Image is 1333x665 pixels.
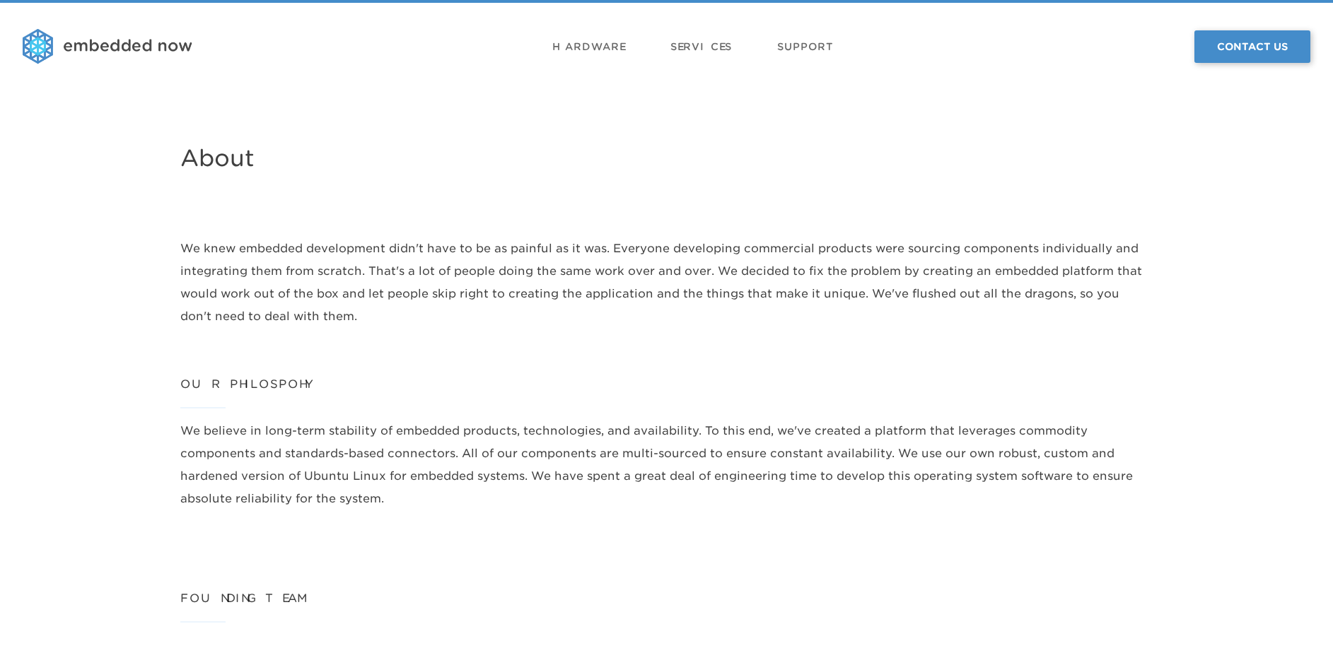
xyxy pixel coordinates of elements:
[777,25,834,68] a: Support
[552,25,625,68] a: Hardware
[180,237,1153,328] p: We knew embedded development didn't have to be as painful as it was. Everyone developing commerci...
[180,136,1153,181] h1: About
[180,587,1153,623] h2: Founding Team
[180,373,1153,408] h2: Our Philospohy
[23,29,192,64] img: logo.png
[1194,30,1310,63] a: Contact Us
[180,420,1153,510] p: We believe in long-term stability of embedded products, technologies, and availability. To this e...
[670,25,732,68] a: Services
